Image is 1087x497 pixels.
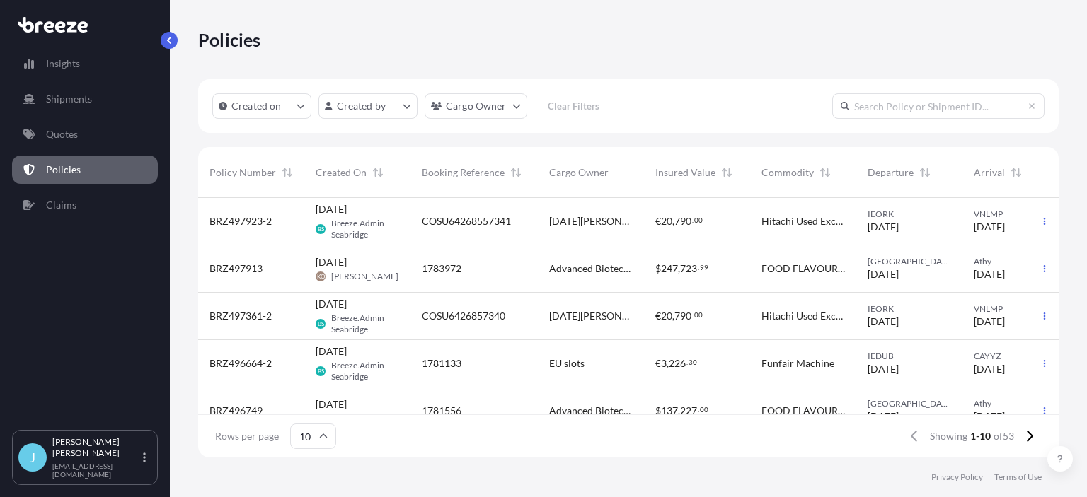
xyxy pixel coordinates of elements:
span: 723 [680,264,697,274]
span: 790 [674,311,691,321]
p: Created on [231,99,282,113]
span: [DATE] [868,220,899,234]
a: Shipments [12,85,158,113]
span: Breeze.Admin Seabridge [331,218,399,240]
span: Breeze.Admin Seabridge [331,312,399,335]
span: EU slots [549,356,585,370]
span: [DATE] [974,220,1005,234]
span: Advanced Biotech Europe GmbH [549,404,633,418]
span: [DATE] [974,362,1005,376]
button: Sort [369,164,386,181]
span: Athy [974,398,1036,409]
a: Privacy Policy [931,472,983,483]
span: IEDUB [868,351,951,362]
span: BRZ497923-2 [209,214,272,228]
span: IEORK [868,209,951,220]
span: Insured Value [655,165,715,180]
span: 247 [661,264,678,274]
span: [DATE] [974,267,1005,281]
span: BRZ497361-2 [209,309,272,323]
span: [PERSON_NAME] [331,413,398,424]
span: Athy [974,256,1036,267]
p: Quotes [46,127,78,141]
span: J [30,450,35,464]
span: BRZ496749 [209,404,263,418]
span: 00 [700,407,708,412]
span: , [678,406,680,416]
span: 1781133 [422,356,461,370]
span: Arrival [974,165,1005,180]
a: Policies [12,156,158,184]
p: Policies [46,163,81,177]
a: Quotes [12,120,158,148]
span: [GEOGRAPHIC_DATA] [868,398,951,409]
span: Departure [868,165,914,180]
button: Sort [916,164,933,181]
button: cargoOwner Filter options [425,93,527,119]
span: COSU6426857340 [422,309,505,323]
span: [DATE] [868,409,899,423]
span: KO [317,269,325,283]
span: Commodity [761,165,814,180]
span: [DATE][PERSON_NAME] Plant Ltd [549,309,633,323]
button: Sort [1008,164,1025,181]
span: Breeze.Admin Seabridge [331,360,399,382]
span: [DATE] [316,202,347,216]
span: [DATE] [868,267,899,281]
span: . [692,312,694,317]
span: , [667,358,669,368]
span: Showing [930,429,967,443]
span: . [698,407,699,412]
span: FOOD FLAVOURINGS [761,404,845,418]
span: , [672,311,674,321]
span: Hitachi Used Excavator [761,214,845,228]
span: BS [318,222,324,236]
span: , [678,264,680,274]
a: Terms of Use [994,472,1042,483]
span: 1-10 [970,429,991,443]
p: Policies [198,28,261,51]
button: Sort [718,164,735,181]
span: 00 [694,312,703,317]
span: 3 [661,358,667,368]
span: VNLMP [974,303,1036,315]
p: Shipments [46,92,92,106]
span: BRZ497913 [209,262,263,276]
span: FOOD FLAVOURINGS [761,262,845,276]
span: [DATE] [316,344,347,358]
span: of 53 [994,429,1014,443]
p: [EMAIL_ADDRESS][DOMAIN_NAME] [52,462,140,479]
span: 20 [661,311,672,321]
span: [DATE] [316,255,347,269]
button: Clear Filters [534,95,614,117]
span: 99 [700,265,708,270]
p: Created by [337,99,386,113]
span: Hitachi Used Excavator [761,309,845,323]
span: . [692,218,694,223]
span: Rows per page [215,429,279,443]
a: Claims [12,191,158,219]
span: BRZ496664-2 [209,356,272,370]
button: createdOn Filter options [212,93,311,119]
span: CAYYZ [974,351,1036,362]
a: Insights [12,49,158,78]
span: Funfair Machine [761,356,834,370]
span: Policy Number [209,165,276,180]
span: $ [655,406,661,416]
span: 226 [669,358,686,368]
button: createdBy Filter options [318,93,418,119]
span: [DATE] [868,362,899,376]
span: , [672,216,674,226]
span: € [655,216,661,226]
span: . [686,360,688,365]
span: € [655,358,661,368]
span: Booking Reference [422,165,505,180]
span: 20 [661,216,672,226]
span: . [698,265,699,270]
span: [DATE] [316,397,347,411]
span: COSU64268557341 [422,214,511,228]
span: [DATE] [316,297,347,311]
span: Advanced Biotech Europe GmbH [549,262,633,276]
